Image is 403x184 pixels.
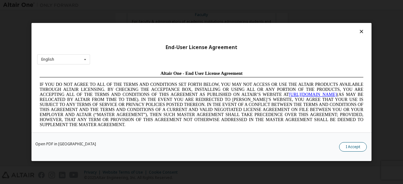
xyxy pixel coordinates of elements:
a: Open PDF in [GEOGRAPHIC_DATA] [35,142,96,146]
div: English [41,58,54,61]
div: End-User License Agreement [37,44,366,51]
span: Altair One - End User License Agreement [123,3,206,8]
a: [URL][DOMAIN_NAME] [252,24,300,29]
span: IF YOU DO NOT AGREE TO ALL OF THE TERMS AND CONDITIONS SET FORTH BELOW, YOU MAY NOT ACCESS OR USE... [3,14,326,59]
span: Lore Ipsumd Sit Ame Cons Adipisc Elitseddo (“Eiusmodte”) in utlabor Etdolo Magnaaliqua Eni. (“Adm... [3,64,326,109]
button: I Accept [339,142,367,152]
